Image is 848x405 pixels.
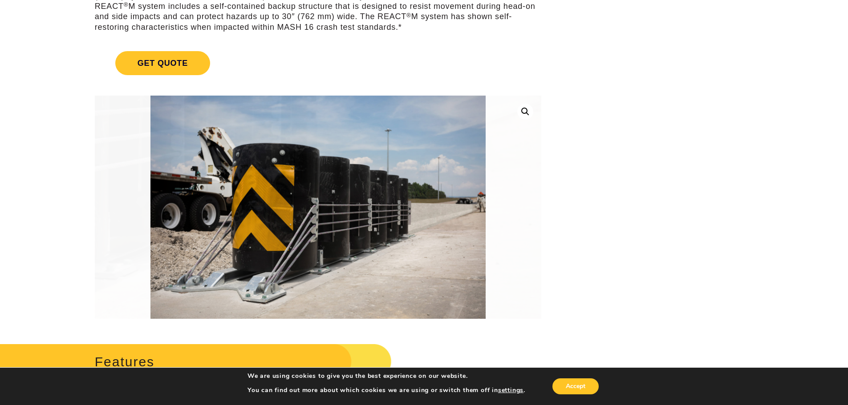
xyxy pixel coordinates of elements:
[248,372,525,380] p: We are using cookies to give you the best experience on our website.
[95,40,541,86] a: Get Quote
[124,1,129,8] sup: ®
[115,51,210,75] span: Get Quote
[248,386,525,394] p: You can find out more about which cookies we are using or switch them off in .
[498,386,523,394] button: settings
[406,12,411,19] sup: ®
[552,378,599,394] button: Accept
